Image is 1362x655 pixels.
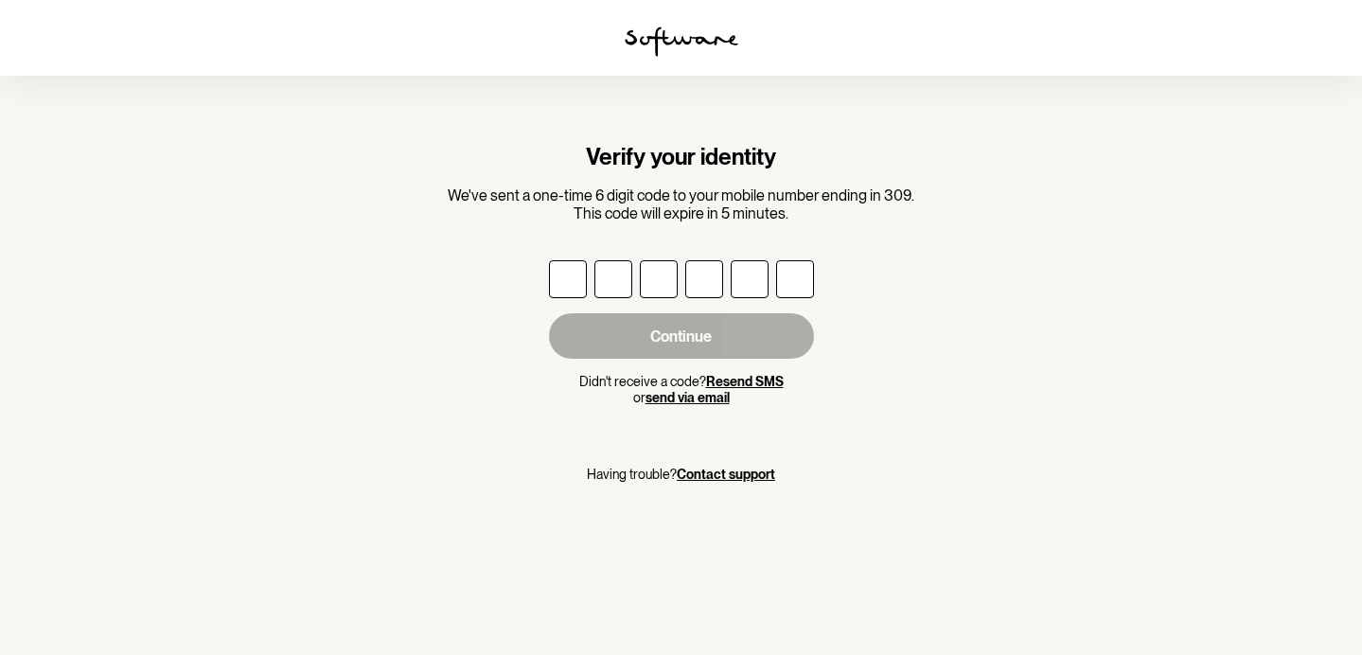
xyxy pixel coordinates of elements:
[706,374,784,390] button: Resend SMS
[677,467,775,482] a: Contact support
[549,313,814,359] button: Continue
[625,27,738,57] img: software logo
[646,390,730,406] button: send via email
[587,467,775,483] p: Having trouble?
[448,204,914,222] p: This code will expire in 5 minutes.
[448,186,914,204] p: We've sent a one-time 6 digit code to your mobile number ending in 309.
[549,374,814,390] p: Didn't receive a code?
[448,144,914,171] h1: Verify your identity
[549,390,814,406] p: or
